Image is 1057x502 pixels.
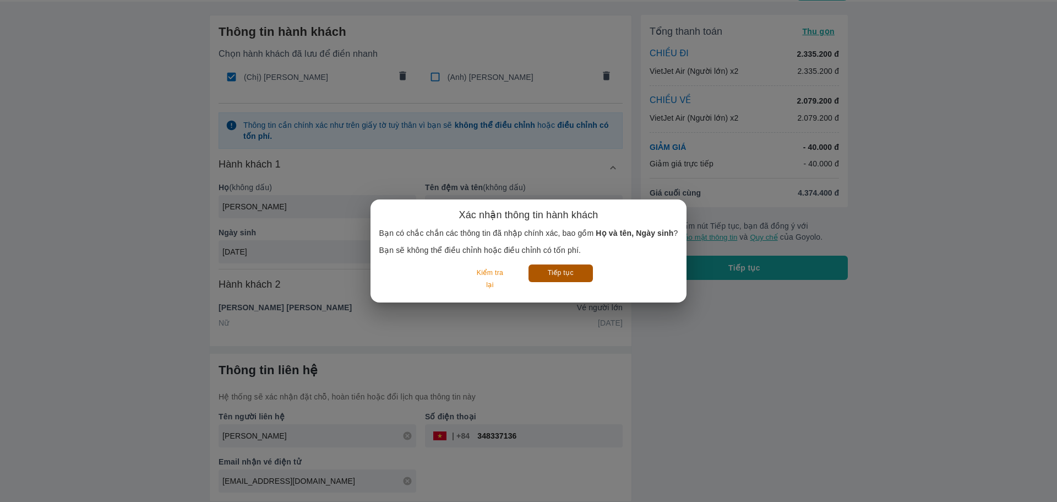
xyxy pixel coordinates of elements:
[596,229,673,237] b: Họ và tên, Ngày sinh
[379,245,678,256] p: Bạn sẽ không thể điều chỉnh hoặc điều chỉnh có tốn phí.
[379,228,678,239] p: Bạn có chắc chắn các thông tin đã nhập chính xác, bao gồm ?
[528,265,593,282] button: Tiếp tục
[459,208,598,222] h6: Xác nhận thông tin hành khách
[464,265,515,294] button: Kiểm tra lại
